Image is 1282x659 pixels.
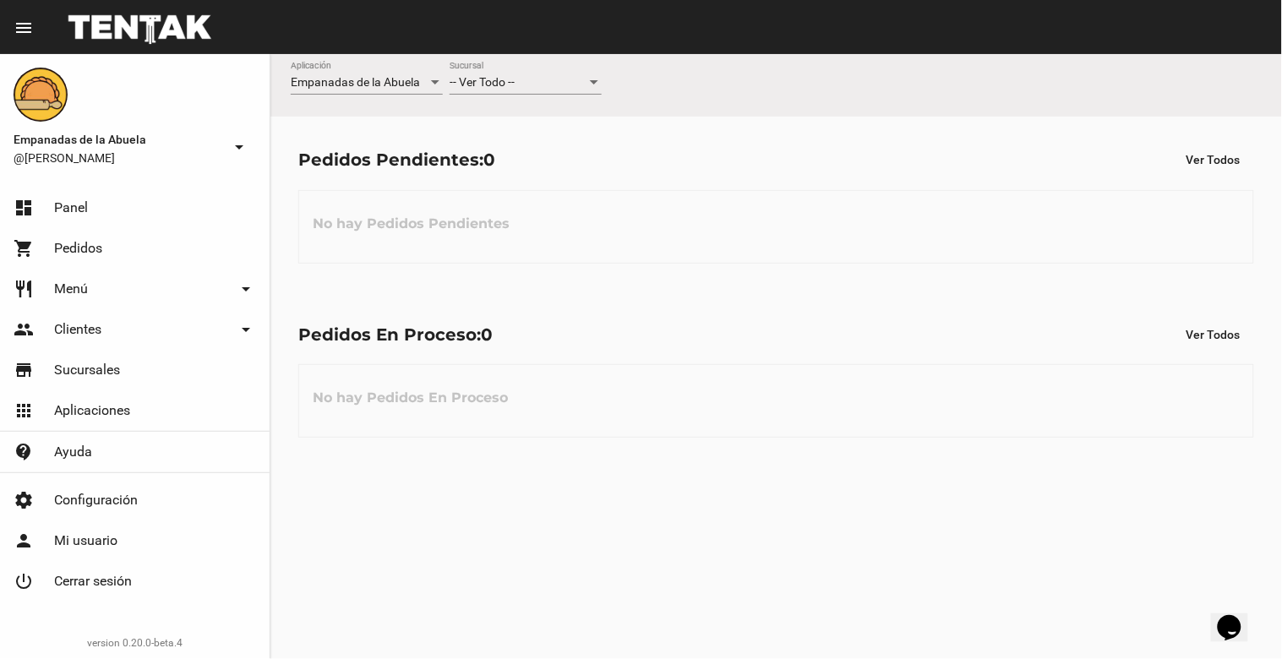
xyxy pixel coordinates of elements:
[481,324,493,345] span: 0
[298,321,493,348] div: Pedidos En Proceso:
[54,321,101,338] span: Clientes
[450,75,515,89] span: -- Ver Todo --
[14,571,34,591] mat-icon: power_settings_new
[14,129,222,150] span: Empanadas de la Abuela
[236,319,256,340] mat-icon: arrow_drop_down
[483,150,495,170] span: 0
[1173,144,1254,175] button: Ver Todos
[14,18,34,38] mat-icon: menu
[14,319,34,340] mat-icon: people
[14,68,68,122] img: f0136945-ed32-4f7c-91e3-a375bc4bb2c5.png
[14,490,34,510] mat-icon: settings
[14,634,256,651] div: version 0.20.0-beta.4
[229,137,249,157] mat-icon: arrow_drop_down
[54,573,132,590] span: Cerrar sesión
[54,199,88,216] span: Panel
[291,75,420,89] span: Empanadas de la Abuela
[299,199,523,249] h3: No hay Pedidos Pendientes
[54,402,130,419] span: Aplicaciones
[14,238,34,259] mat-icon: shopping_cart
[14,360,34,380] mat-icon: store
[1211,591,1265,642] iframe: chat widget
[54,362,120,379] span: Sucursales
[1187,153,1241,166] span: Ver Todos
[14,531,34,551] mat-icon: person
[236,279,256,299] mat-icon: arrow_drop_down
[299,373,521,423] h3: No hay Pedidos En Proceso
[54,492,138,509] span: Configuración
[54,240,102,257] span: Pedidos
[54,444,92,460] span: Ayuda
[14,150,222,166] span: @[PERSON_NAME]
[14,279,34,299] mat-icon: restaurant
[14,400,34,421] mat-icon: apps
[54,280,88,297] span: Menú
[54,532,117,549] span: Mi usuario
[1173,319,1254,350] button: Ver Todos
[298,146,495,173] div: Pedidos Pendientes:
[14,442,34,462] mat-icon: contact_support
[1187,328,1241,341] span: Ver Todos
[14,198,34,218] mat-icon: dashboard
